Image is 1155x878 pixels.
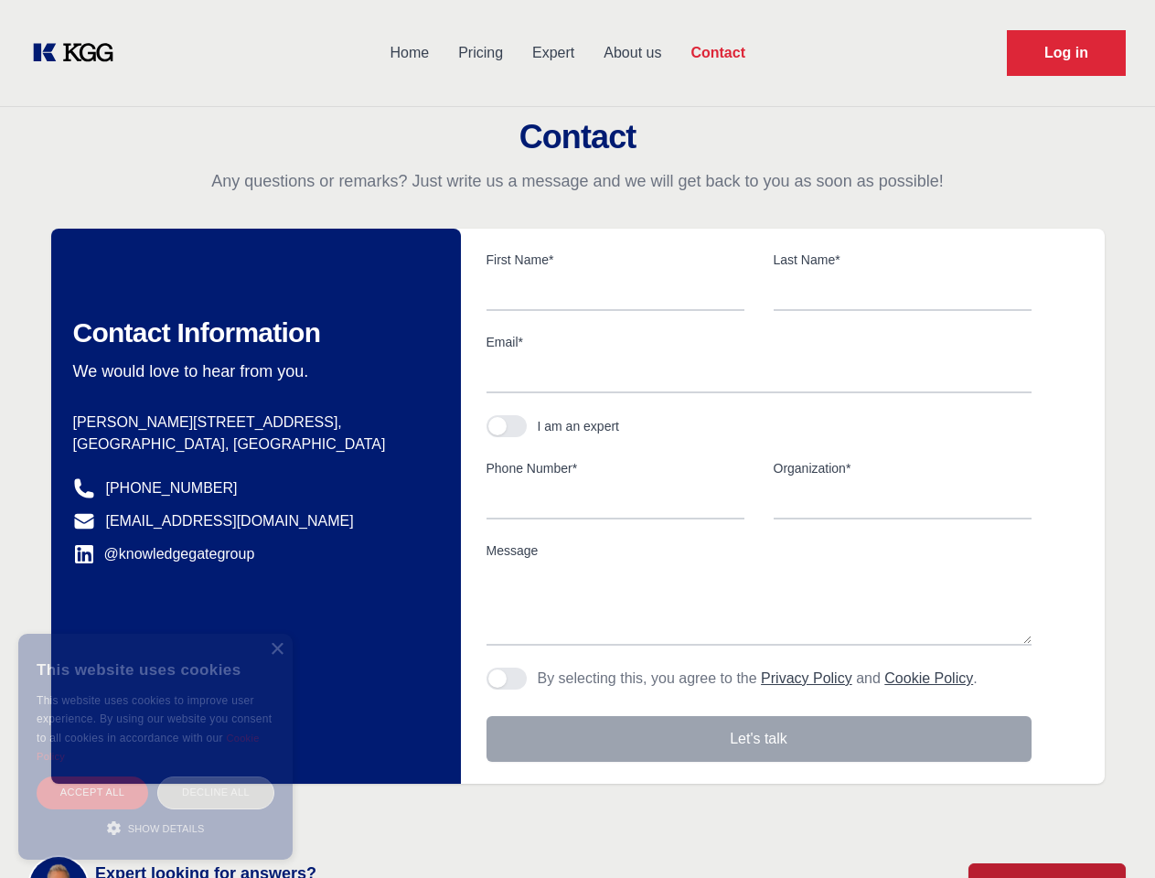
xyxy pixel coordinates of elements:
p: [GEOGRAPHIC_DATA], [GEOGRAPHIC_DATA] [73,434,432,455]
label: Last Name* [774,251,1032,269]
a: Contact [676,29,760,77]
a: [EMAIL_ADDRESS][DOMAIN_NAME] [106,510,354,532]
a: Pricing [444,29,518,77]
div: Show details [37,819,274,837]
iframe: Chat Widget [1064,790,1155,878]
label: Email* [487,333,1032,351]
a: Expert [518,29,589,77]
a: @knowledgegategroup [73,543,255,565]
label: Message [487,541,1032,560]
a: Privacy Policy [761,670,852,686]
a: [PHONE_NUMBER] [106,477,238,499]
a: Cookie Policy [884,670,973,686]
p: [PERSON_NAME][STREET_ADDRESS], [73,412,432,434]
label: First Name* [487,251,744,269]
a: Cookie Policy [37,733,260,762]
a: Request Demo [1007,30,1126,76]
p: Any questions or remarks? Just write us a message and we will get back to you as soon as possible! [22,170,1133,192]
div: Decline all [157,776,274,808]
span: This website uses cookies to improve user experience. By using our website you consent to all coo... [37,694,272,744]
div: Accept all [37,776,148,808]
a: Home [375,29,444,77]
h2: Contact Information [73,316,432,349]
label: Phone Number* [487,459,744,477]
div: I am an expert [538,417,620,435]
p: We would love to hear from you. [73,360,432,382]
span: Show details [128,823,205,834]
label: Organization* [774,459,1032,477]
p: By selecting this, you agree to the and . [538,668,978,690]
div: This website uses cookies [37,648,274,691]
a: About us [589,29,676,77]
a: KOL Knowledge Platform: Talk to Key External Experts (KEE) [29,38,128,68]
button: Let's talk [487,716,1032,762]
div: Close [270,643,283,657]
h2: Contact [22,119,1133,155]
